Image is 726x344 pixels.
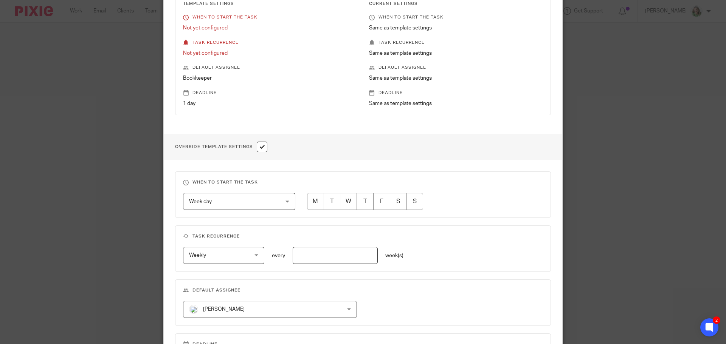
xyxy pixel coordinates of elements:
h3: Task recurrence [183,233,543,239]
img: KC%20Photo.jpg [189,305,198,314]
h3: Template Settings [183,1,357,7]
p: 1 day [183,100,357,107]
p: Not yet configured [183,24,357,32]
span: week(s) [385,253,403,258]
span: Week day [189,199,212,204]
p: When to start the task [183,14,357,20]
p: Not yet configured [183,49,357,57]
p: Same as template settings [369,74,543,82]
p: Same as template settings [369,100,543,107]
h3: When to start the task [183,179,543,185]
p: Deadline [183,90,357,96]
p: Default assignee [183,65,357,71]
span: [PERSON_NAME] [203,307,245,312]
p: Same as template settings [369,24,543,32]
p: Same as template settings [369,49,543,57]
p: every [272,252,285,259]
p: When to start the task [369,14,543,20]
h3: Default assignee [183,287,543,293]
p: Default assignee [369,65,543,71]
div: 2 [713,316,720,324]
h1: Override Template Settings [175,142,267,152]
p: Bookkeeper [183,74,357,82]
p: Task recurrence [183,40,357,46]
h3: Current Settings [369,1,543,7]
span: Weekly [189,253,206,258]
p: Deadline [369,90,543,96]
p: Task recurrence [369,40,543,46]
